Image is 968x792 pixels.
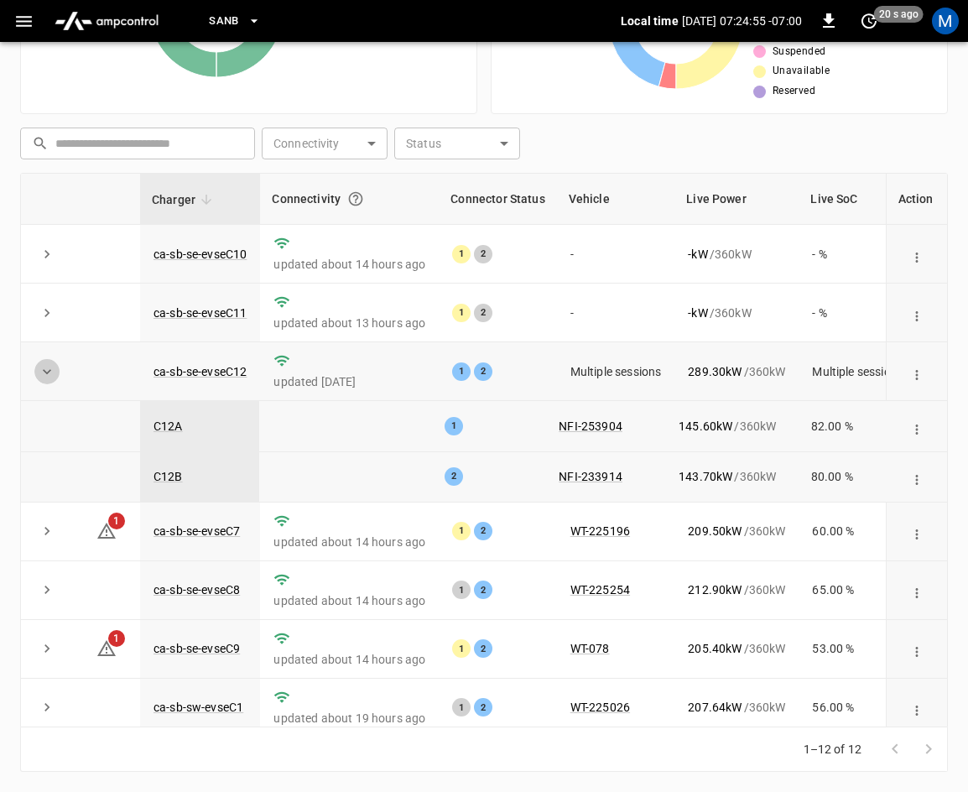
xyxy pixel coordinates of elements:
[679,468,784,485] div: / 360 kW
[452,581,471,599] div: 1
[688,246,785,263] div: / 360 kW
[688,363,742,380] p: 289.30 kW
[799,225,917,284] td: - %
[474,581,492,599] div: 2
[154,306,247,320] a: ca-sb-se-evseC11
[679,468,732,485] p: 143.70 kW
[108,513,125,529] span: 1
[474,698,492,716] div: 2
[688,699,785,716] div: / 360 kW
[905,699,929,716] div: action cell options
[154,701,243,714] a: ca-sb-sw-evseC1
[799,503,917,561] td: 60.00 %
[273,534,425,550] p: updated about 14 hours ago
[905,523,929,539] div: action cell options
[799,679,917,737] td: 56.00 %
[557,225,675,284] td: -
[688,523,785,539] div: / 360 kW
[905,468,929,485] div: action cell options
[34,359,60,384] button: expand row
[48,5,165,37] img: ampcontrol.io logo
[905,640,929,657] div: action cell options
[273,710,425,727] p: updated about 19 hours ago
[688,363,785,380] div: / 360 kW
[559,470,622,483] a: NFI-233914
[679,418,784,435] div: / 360 kW
[439,174,556,225] th: Connector Status
[273,373,425,390] p: updated [DATE]
[799,342,917,401] td: Multiple sessions
[798,401,917,451] td: 82.00 %
[886,174,947,225] th: Action
[932,8,959,34] div: profile-icon
[559,419,622,433] a: NFI-253904
[474,522,492,540] div: 2
[773,63,830,80] span: Unavailable
[152,190,217,210] span: Charger
[799,561,917,620] td: 65.00 %
[688,523,742,539] p: 209.50 kW
[773,83,815,100] span: Reserved
[688,581,785,598] div: / 360 kW
[209,12,239,31] span: SanB
[688,246,707,263] p: - kW
[688,699,742,716] p: 207.64 kW
[688,640,742,657] p: 205.40 kW
[474,362,492,381] div: 2
[682,13,802,29] p: [DATE] 07:24:55 -07:00
[688,581,742,598] p: 212.90 kW
[773,44,826,60] span: Suspended
[96,641,117,654] a: 1
[202,5,268,38] button: SanB
[154,365,247,378] a: ca-sb-se-evseC12
[557,174,675,225] th: Vehicle
[154,247,247,261] a: ca-sb-se-evseC10
[108,630,125,647] span: 1
[34,636,60,661] button: expand row
[905,246,929,263] div: action cell options
[905,305,929,321] div: action cell options
[804,741,862,758] p: 1–12 of 12
[688,305,785,321] div: / 360 kW
[273,592,425,609] p: updated about 14 hours ago
[445,417,463,435] div: 1
[273,315,425,331] p: updated about 13 hours ago
[341,184,371,214] button: Connection between the charger and our software.
[799,174,917,225] th: Live SoC
[856,8,882,34] button: set refresh interval
[154,583,240,597] a: ca-sb-se-evseC8
[273,651,425,668] p: updated about 14 hours ago
[570,583,630,597] a: WT-225254
[34,242,60,267] button: expand row
[905,363,929,380] div: action cell options
[905,581,929,598] div: action cell options
[452,522,471,540] div: 1
[452,245,471,263] div: 1
[34,577,60,602] button: expand row
[570,642,610,655] a: WT-078
[452,639,471,658] div: 1
[557,342,675,401] td: Multiple sessions
[799,620,917,679] td: 53.00 %
[674,174,799,225] th: Live Power
[874,6,924,23] span: 20 s ago
[34,518,60,544] button: expand row
[34,300,60,326] button: expand row
[570,524,630,538] a: WT-225196
[557,284,675,342] td: -
[905,418,929,435] div: action cell options
[474,639,492,658] div: 2
[688,640,785,657] div: / 360 kW
[154,470,183,483] a: C12B
[452,304,471,322] div: 1
[96,524,117,537] a: 1
[452,362,471,381] div: 1
[621,13,679,29] p: Local time
[154,419,183,433] a: C12A
[272,184,427,214] div: Connectivity
[474,245,492,263] div: 2
[273,256,425,273] p: updated about 14 hours ago
[154,524,240,538] a: ca-sb-se-evseC7
[452,698,471,716] div: 1
[154,642,240,655] a: ca-sb-se-evseC9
